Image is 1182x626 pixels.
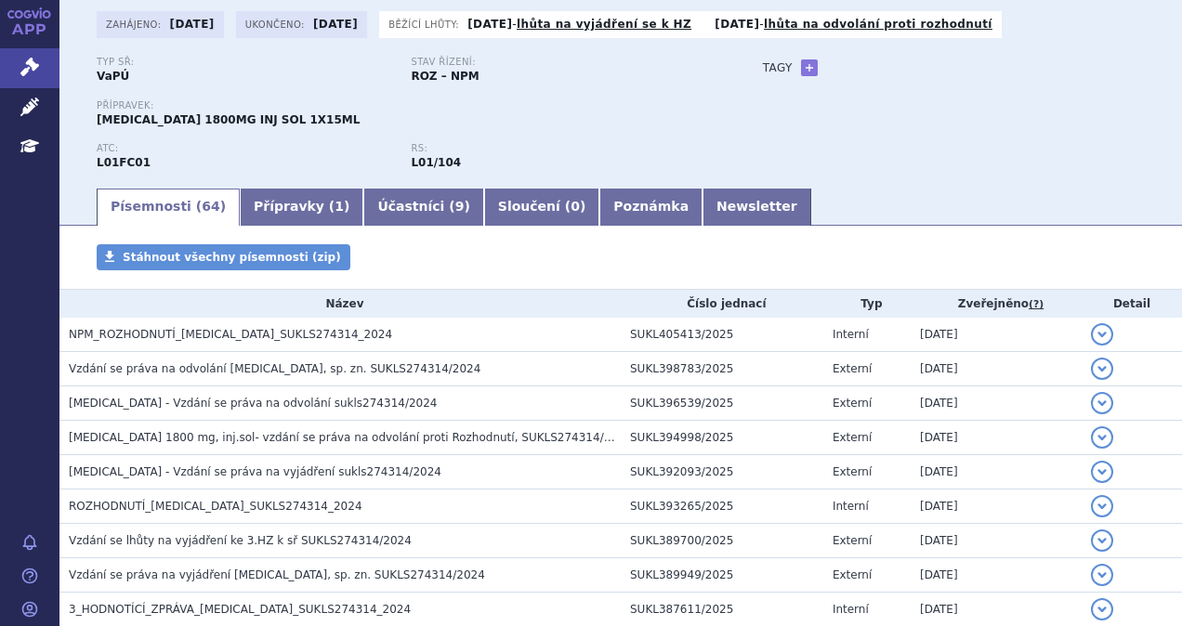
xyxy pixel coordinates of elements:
button: detail [1091,461,1113,483]
strong: [DATE] [467,18,512,31]
span: DARZALEX - Vzdání se práva na vyjádření sukls274314/2024 [69,465,441,478]
span: ROZHODNUTÍ_DARZALEX_SUKLS274314_2024 [69,500,362,513]
span: Interní [833,603,869,616]
span: Interní [833,500,869,513]
button: detail [1091,392,1113,414]
strong: VaPÚ [97,70,129,83]
button: detail [1091,598,1113,620]
span: NPM_ROZHODNUTÍ_DARZALEX_SUKLS274314_2024 [69,328,392,341]
td: SUKL389949/2025 [621,558,823,593]
td: [DATE] [911,386,1082,421]
span: Externí [833,431,872,444]
p: Přípravek: [97,100,726,111]
th: Název [59,290,621,318]
td: [DATE] [911,318,1082,352]
a: Přípravky (1) [240,189,363,226]
td: [DATE] [911,421,1082,455]
th: Zveřejněno [911,290,1082,318]
strong: [DATE] [313,18,358,31]
span: Běžící lhůty: [388,17,463,32]
td: SUKL392093/2025 [621,455,823,489]
strong: DARATUMUMAB [97,156,151,169]
span: Externí [833,397,872,410]
td: SUKL396539/2025 [621,386,823,421]
th: Detail [1082,290,1182,318]
th: Typ [823,290,911,318]
a: Účastníci (9) [363,189,483,226]
td: [DATE] [911,489,1082,524]
td: SUKL393265/2025 [621,489,823,524]
td: [DATE] [911,455,1082,489]
button: detail [1091,564,1113,586]
td: [DATE] [911,524,1082,558]
p: Typ SŘ: [97,57,392,68]
span: 64 [202,199,219,214]
td: [DATE] [911,352,1082,386]
a: Písemnosti (64) [97,189,240,226]
strong: ROZ – NPM [411,70,479,83]
a: Poznámka [599,189,703,226]
button: detail [1091,426,1113,449]
p: - [467,17,691,32]
p: Stav řízení: [411,57,706,68]
h3: Tagy [763,57,793,79]
td: SUKL398783/2025 [621,352,823,386]
strong: [DATE] [715,18,759,31]
p: ATC: [97,143,392,154]
span: 9 [455,199,465,214]
p: RS: [411,143,706,154]
span: 1 [335,199,344,214]
span: DARZALEX - Vzdání se práva na odvolání sukls274314/2024 [69,397,437,410]
th: Číslo jednací [621,290,823,318]
span: Zahájeno: [106,17,164,32]
span: Stáhnout všechny písemnosti (zip) [123,251,341,264]
abbr: (?) [1029,298,1044,311]
a: + [801,59,818,76]
span: Externí [833,465,872,478]
span: Vzdání se práva na odvolání DARZALEX, sp. zn. SUKLS274314/2024 [69,362,480,375]
a: lhůta na odvolání proti rozhodnutí [764,18,992,31]
a: Newsletter [703,189,811,226]
td: SUKL394998/2025 [621,421,823,455]
a: Stáhnout všechny písemnosti (zip) [97,244,350,270]
strong: daratumumab [411,156,461,169]
span: Externí [833,534,872,547]
p: - [715,17,992,32]
span: 0 [571,199,580,214]
td: SUKL389700/2025 [621,524,823,558]
button: detail [1091,323,1113,346]
td: [DATE] [911,558,1082,593]
button: detail [1091,495,1113,517]
span: Vzdání se práva na vyjádření DARZALEX, sp. zn. SUKLS274314/2024 [69,568,485,581]
span: Interní [833,328,869,341]
span: [MEDICAL_DATA] 1800MG INJ SOL 1X15ML [97,113,360,126]
span: Externí [833,362,872,375]
span: Externí [833,568,872,581]
button: detail [1091,358,1113,380]
a: lhůta na vyjádření se k HZ [517,18,691,31]
span: DARZALEX 1800 mg, inj.sol- vzdání se práva na odvolání proti Rozhodnutí, SUKLS274314/2024 [69,431,632,444]
span: Vzdání se lhůty na vyjádření ke 3.HZ k sř SUKLS274314/2024 [69,534,412,547]
strong: [DATE] [170,18,215,31]
span: 3_HODNOTÍCÍ_ZPRÁVA_DARZALEX_SUKLS274314_2024 [69,603,411,616]
td: SUKL405413/2025 [621,318,823,352]
button: detail [1091,529,1113,552]
a: Sloučení (0) [484,189,599,226]
span: Ukončeno: [245,17,309,32]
